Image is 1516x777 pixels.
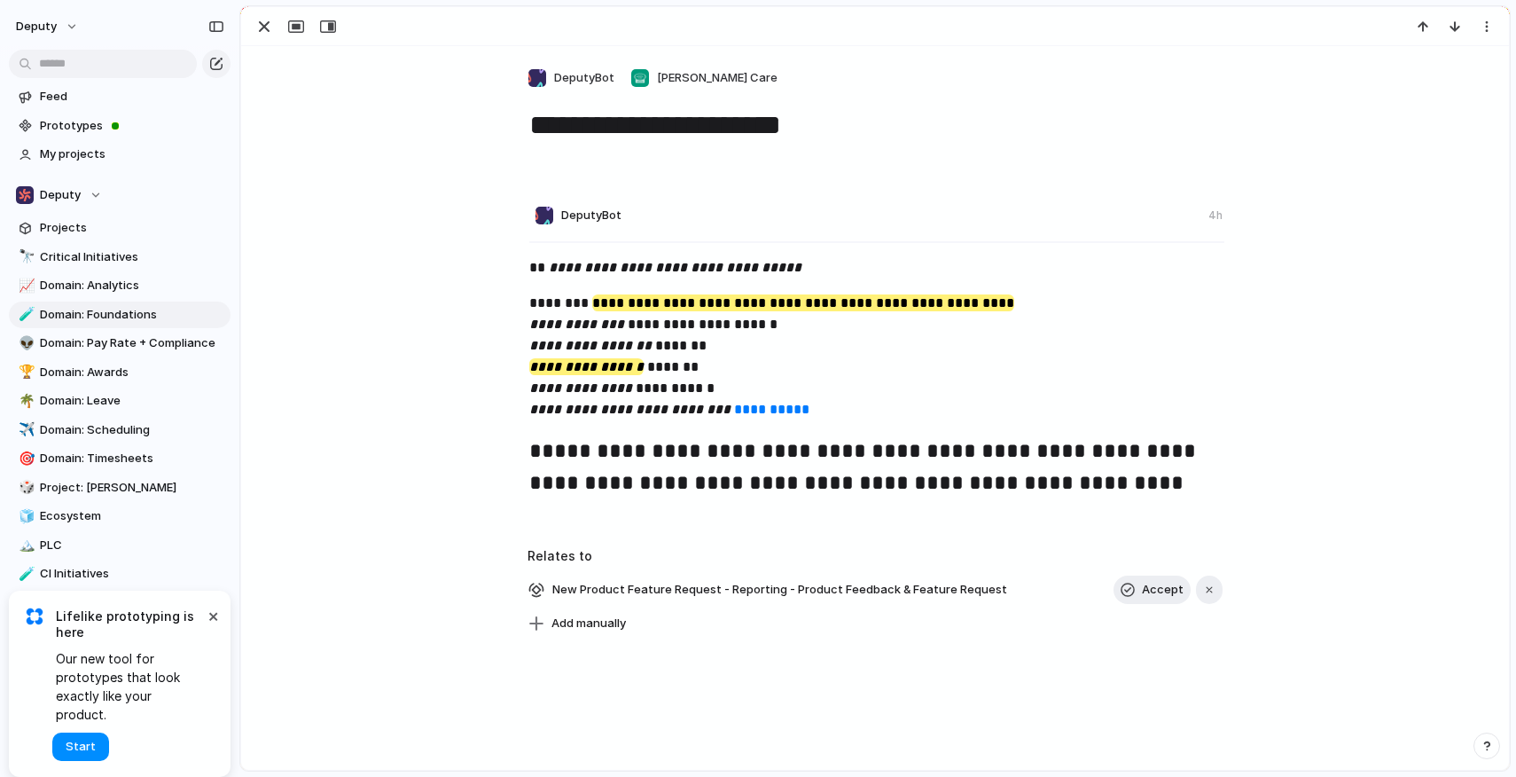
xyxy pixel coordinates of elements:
[40,537,224,554] span: PLC
[9,215,231,241] a: Projects
[40,88,224,106] span: Feed
[1208,208,1223,224] div: 4h
[40,450,224,467] span: Domain: Timesheets
[527,546,1223,565] h3: Relates to
[9,244,231,271] a: 🔭Critical Initiatives
[40,565,224,583] span: CI Initiatives
[9,503,231,530] a: 🧊Ecosystem
[16,334,34,352] button: 👽
[547,577,1012,602] span: New Product Feature Request - Reporting - Product Feedback & Feature Request
[40,421,224,439] span: Domain: Scheduling
[16,306,34,324] button: 🧪
[19,247,31,267] div: 🔭
[40,479,224,497] span: Project: [PERSON_NAME]
[19,391,31,412] div: 🌴
[19,564,31,585] div: 🧪
[40,277,224,294] span: Domain: Analytics
[16,537,34,554] button: 🏔️
[9,532,231,559] a: 🏔️PLC
[56,649,204,724] span: Our new tool for prototypes that look exactly like your product.
[19,449,31,469] div: 🎯
[19,506,31,527] div: 🧊
[9,388,231,414] a: 🌴Domain: Leave
[657,69,778,87] span: [PERSON_NAME] Care
[16,277,34,294] button: 📈
[9,445,231,472] a: 🎯Domain: Timesheets
[1142,581,1184,599] span: Accept
[9,561,231,587] a: 🧪CI Initiatives
[9,113,231,139] a: Prototypes
[40,145,224,163] span: My projects
[40,507,224,525] span: Ecosystem
[40,364,224,381] span: Domain: Awards
[16,450,34,467] button: 🎯
[56,608,204,640] span: Lifelike prototyping is here
[40,248,224,266] span: Critical Initiatives
[66,738,96,756] span: Start
[9,590,231,616] a: ⚠️Needs Change Notice
[9,359,231,386] a: 🏆Domain: Awards
[19,535,31,555] div: 🏔️
[9,182,231,208] button: Deputy
[16,421,34,439] button: ✈️
[1114,576,1191,604] button: Accept
[19,420,31,440] div: ✈️
[40,392,224,410] span: Domain: Leave
[9,272,231,299] a: 📈Domain: Analytics
[19,276,31,296] div: 📈
[523,64,619,92] button: DeputyBot
[40,306,224,324] span: Domain: Foundations
[551,615,626,632] span: Add manually
[9,330,231,357] a: 👽Domain: Pay Rate + Compliance
[16,565,34,583] button: 🧪
[9,475,231,501] a: 🎲Project: [PERSON_NAME]
[19,304,31,325] div: 🧪
[8,12,88,41] button: deputy
[40,334,224,352] span: Domain: Pay Rate + Compliance
[19,477,31,498] div: 🎲
[19,334,31,354] div: 👽
[9,302,231,328] a: 🧪Domain: Foundations
[202,605,223,626] button: Dismiss
[9,417,231,443] a: ✈️Domain: Scheduling
[521,611,633,636] button: Add manually
[40,186,81,204] span: Deputy
[16,507,34,525] button: 🧊
[16,364,34,381] button: 🏆
[40,117,224,135] span: Prototypes
[52,733,109,761] button: Start
[16,479,34,497] button: 🎲
[554,69,614,87] span: DeputyBot
[9,141,231,168] a: My projects
[626,64,782,92] button: [PERSON_NAME] Care
[16,18,57,35] span: deputy
[9,83,231,110] a: Feed
[561,207,621,224] span: DeputyBot
[40,219,224,237] span: Projects
[16,392,34,410] button: 🌴
[19,362,31,382] div: 🏆
[16,248,34,266] button: 🔭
